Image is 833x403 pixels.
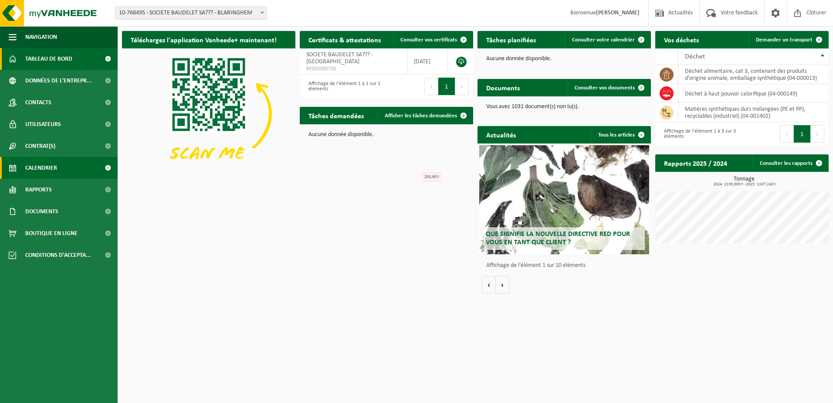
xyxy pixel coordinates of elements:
[25,26,57,48] span: Navigation
[756,37,813,43] span: Demander un transport
[591,126,650,143] a: Tous les articles
[25,179,52,201] span: Rapports
[479,145,649,254] a: Que signifie la nouvelle directive RED pour vous en tant que client ?
[115,7,267,20] span: 10-768495 - SOCIETE BAUDELET SA??? - BLARINGHEM
[122,31,285,48] h2: Téléchargez l'application Vanheede+ maintenant!
[25,201,58,222] span: Documents
[678,65,829,84] td: déchet alimentaire, cat 3, contenant des produits d'origine animale, emballage synthétique (04-00...
[660,182,829,187] span: 2024: 2139,900 t - 2025: 1107,240 t
[477,126,525,143] h2: Actualités
[25,113,61,135] span: Utilisateurs
[655,154,736,171] h2: Rapports 2025 / 2024
[304,77,382,96] div: Affichage de l'élément 1 à 1 sur 1 éléments
[477,79,528,96] h2: Documents
[378,107,472,124] a: Afficher les tâches demandées
[486,56,642,62] p: Aucune donnée disponible.
[25,157,57,179] span: Calendrier
[678,84,829,103] td: déchet à haut pouvoir calorifique (04-000149)
[780,125,794,143] button: Previous
[575,85,635,91] span: Consulter vos documents
[486,263,647,269] p: Affichage de l'élément 1 sur 10 éléments
[496,276,509,294] button: Volgende
[115,7,267,19] span: 10-768495 - SOCIETE BAUDELET SA??? - BLARINGHEM
[596,10,640,16] strong: [PERSON_NAME]
[25,135,55,157] span: Contrat(s)
[455,78,469,95] button: Next
[477,31,545,48] h2: Tâches planifiées
[482,276,496,294] button: Vorige
[568,79,650,96] a: Consulter vos documents
[660,124,738,143] div: Affichage de l'élément 1 à 3 sur 3 éléments
[25,222,78,244] span: Boutique en ligne
[308,132,464,138] p: Aucune donnée disponible.
[25,92,51,113] span: Contacts
[306,65,400,72] span: RED25005720
[811,125,824,143] button: Next
[25,244,91,266] span: Conditions d'accepta...
[685,53,705,60] span: Déchet
[486,104,642,110] p: Vous avez 1031 document(s) non lu(s).
[438,78,455,95] button: 1
[655,31,708,48] h2: Vos déchets
[660,176,829,187] h3: Tonnage
[385,113,457,119] span: Afficher les tâches demandées
[572,37,635,43] span: Consulter votre calendrier
[25,70,92,92] span: Données de l'entrepr...
[794,125,811,143] button: 1
[393,31,472,48] a: Consulter vos certificats
[25,48,72,70] span: Tableau de bord
[400,37,457,43] span: Consulter vos certificats
[424,78,438,95] button: Previous
[407,48,447,75] td: [DATE]
[486,231,630,246] span: Que signifie la nouvelle directive RED pour vous en tant que client ?
[122,48,295,179] img: Download de VHEPlus App
[565,31,650,48] a: Consulter votre calendrier
[300,107,372,124] h2: Tâches demandées
[300,31,389,48] h2: Certificats & attestations
[678,103,829,122] td: matières synthétiques durs mélangées (PE et PP), recyclables (industriel) (04-001402)
[753,154,828,172] a: Consulter les rapports
[749,31,828,48] a: Demander un transport
[306,51,373,65] span: SOCIETE BAUDELET SA??? - [GEOGRAPHIC_DATA]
